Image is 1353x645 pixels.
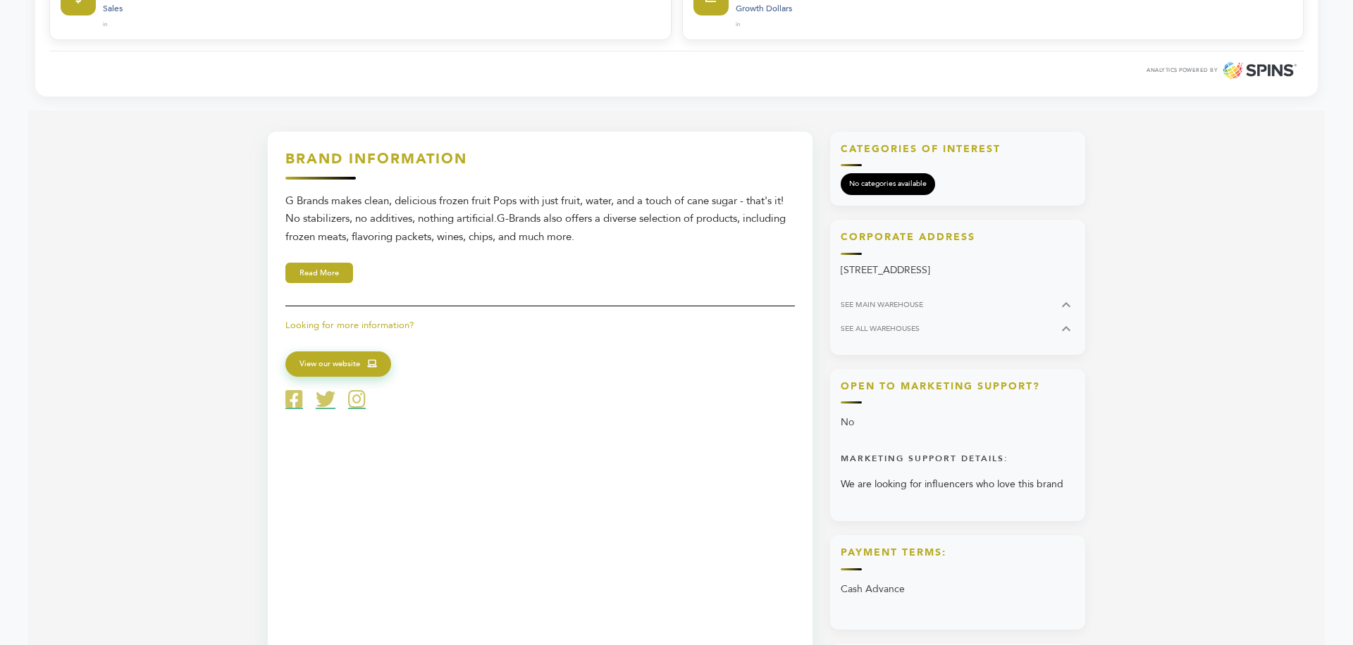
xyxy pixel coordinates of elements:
button: SEE ALL WAREHOUSES [841,320,1075,337]
h3: Payment Terms: [841,546,1075,570]
span: No categories available [841,173,935,195]
span: View our website [299,358,360,370]
div: Sales [103,2,660,15]
span: SEE ALL WAREHOUSES [841,323,920,334]
h3: Corporate Address [841,230,1075,255]
img: SPINS [1223,62,1297,79]
span: in [103,20,107,28]
span: SEE MAIN WAREHOUSE [841,299,923,310]
p: [STREET_ADDRESS] [841,262,1075,279]
div: G Brands makes clean, delicious frozen fruit Pops with just fruit, water, and a touch of cane sug... [285,192,795,246]
h3: Categories of Interest [841,142,1075,167]
span: ANALYTICS POWERED BY [1147,66,1218,75]
span: in [736,20,740,28]
button: SEE MAIN WAREHOUSE [841,296,1075,313]
button: Read More [285,263,353,283]
h3: Brand Information [285,149,795,180]
p: Looking for more information? [285,317,795,334]
h4: Marketing Support Details: [841,452,1075,476]
p: No [841,411,1075,434]
a: View our website [285,351,391,377]
h3: Open to Marketing Support? [841,380,1075,404]
div: Growth Dollars [736,2,1293,15]
p: Cash Advance [841,577,1075,601]
p: We are looking for influencers who love this brand [841,476,1075,493]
